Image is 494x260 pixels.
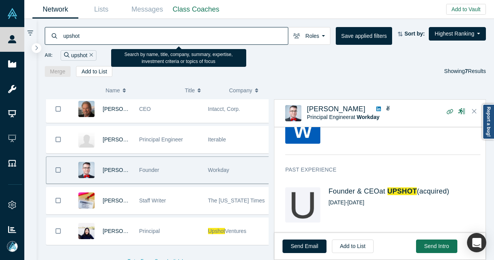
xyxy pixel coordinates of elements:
[307,114,379,120] span: Principal Engineer at
[46,187,70,214] button: Bookmark
[208,197,265,204] span: The [US_STATE] Times
[61,50,96,61] div: upshot
[328,187,480,196] h4: Founder & CEO at (acquired)
[139,167,159,173] span: Founder
[105,82,120,99] span: Name
[45,51,53,59] span: All:
[185,82,221,99] button: Title
[45,66,71,77] button: Merge
[103,228,147,234] a: [PERSON_NAME]
[285,166,470,174] h3: Past Experience
[336,27,392,45] button: Save applied filters
[7,241,18,252] img: Mia Scott's Account
[332,240,374,253] button: Add to List
[208,167,229,173] span: Workday
[103,197,147,204] a: [PERSON_NAME]
[139,228,160,234] span: Principal
[78,131,95,148] img: Thomas Kim's Profile Image
[283,240,327,253] a: Send Email
[285,187,320,223] img: UPSHOT's Logo
[139,106,151,112] span: CEO
[328,199,480,207] div: [DATE] - [DATE]
[465,68,486,74] span: Results
[78,101,95,117] img: Robert Reid's Profile Image
[87,51,93,60] button: Remove Filter
[444,66,486,77] div: Showing
[63,27,288,45] input: Search by name, title, company, summary, expertise, investment criteria or topics of focus
[46,157,70,184] button: Bookmark
[285,105,301,121] img: Joseph Turian's Profile Image
[208,136,226,143] span: Iterable
[229,82,266,99] button: Company
[185,82,195,99] span: Title
[387,187,417,195] a: UPSHOT
[78,223,95,239] img: Jessie Wu's Profile Image
[170,0,222,19] a: Class Coaches
[229,82,252,99] span: Company
[124,0,170,19] a: Messages
[357,114,379,120] a: Workday
[307,105,365,113] a: [PERSON_NAME]
[32,0,78,19] a: Network
[208,106,240,112] span: Intacct, Corp.
[103,136,147,143] a: [PERSON_NAME]
[105,82,177,99] button: Name
[482,104,494,139] a: Report a bug!
[208,228,225,234] span: Upshot
[46,126,70,153] button: Bookmark
[446,4,486,15] button: Add to Vault
[404,31,425,37] strong: Sort by:
[78,0,124,19] a: Lists
[78,162,95,178] img: Joseph Turian's Profile Image
[139,197,166,204] span: Staff Writer
[416,240,457,253] button: Send Intro
[288,27,330,45] button: Roles
[46,218,70,245] button: Bookmark
[139,136,183,143] span: Principal Engineer
[465,68,468,74] strong: 7
[429,27,486,41] button: Highest Ranking
[103,106,147,112] a: [PERSON_NAME]
[7,8,18,19] img: Alchemist Vault Logo
[103,167,147,173] a: [PERSON_NAME]
[225,228,246,234] span: Ventures
[46,96,70,122] button: Bookmark
[469,105,480,118] button: Close
[78,192,95,209] img: Claire Cain Miller's Profile Image
[76,66,112,77] button: Add to List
